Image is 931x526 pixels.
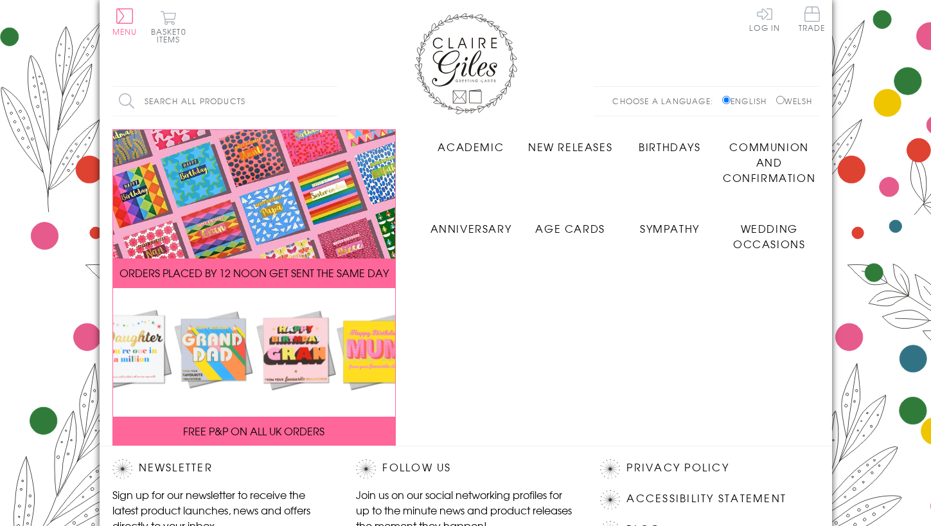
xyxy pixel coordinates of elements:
[799,6,826,32] span: Trade
[414,13,517,114] img: Claire Giles Greetings Cards
[157,26,186,45] span: 0 items
[430,221,512,236] span: Anniversary
[612,95,720,107] p: Choose a language:
[520,211,620,236] a: Age Cards
[151,10,186,43] button: Basket0 items
[723,139,815,185] span: Communion and Confirmation
[324,87,337,116] input: Search
[639,139,700,154] span: Birthdays
[120,265,389,280] span: ORDERS PLACED BY 12 NOON GET SENT THE SAME DAY
[626,490,786,507] a: Accessibility Statement
[112,26,137,37] span: Menu
[356,459,574,478] h2: Follow Us
[776,96,785,104] input: Welsh
[722,96,731,104] input: English
[183,423,324,439] span: FREE P&P ON ALL UK ORDERS
[640,221,700,236] span: Sympathy
[112,459,331,478] h2: Newsletter
[528,139,612,154] span: New Releases
[421,129,521,154] a: Academic
[620,129,720,154] a: Birthdays
[535,221,605,236] span: Age Cards
[733,221,805,251] span: Wedding Occasions
[720,211,819,251] a: Wedding Occasions
[620,211,720,236] a: Sympathy
[421,211,521,236] a: Anniversary
[722,95,773,107] label: English
[799,6,826,34] a: Trade
[626,459,729,476] a: Privacy Policy
[776,95,813,107] label: Welsh
[112,87,337,116] input: Search all products
[749,6,780,32] a: Log In
[720,129,819,185] a: Communion and Confirmation
[520,129,620,154] a: New Releases
[112,8,137,35] button: Menu
[438,139,504,154] span: Academic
